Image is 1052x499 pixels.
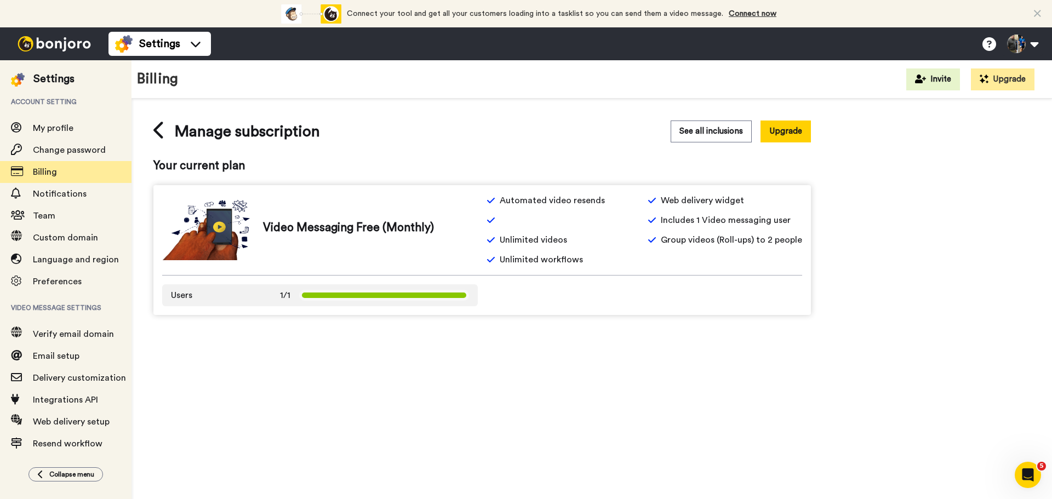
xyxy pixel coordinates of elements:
[263,220,434,236] span: Video Messaging Free (Monthly)
[661,214,791,227] span: Includes 1 Video messaging user
[761,121,811,142] button: Upgrade
[500,194,605,207] span: Automated video resends
[971,68,1034,90] button: Upgrade
[347,10,723,18] span: Connect your tool and get all your customers loading into a tasklist so you can send them a video...
[33,395,98,404] span: Integrations API
[661,233,802,246] span: Group videos (Roll-ups) to 2 people
[28,467,103,481] button: Collapse menu
[1037,462,1046,471] span: 5
[11,73,25,87] img: settings-colored.svg
[661,194,744,207] span: Web delivery widget
[33,146,106,154] span: Change password
[906,68,960,90] button: Invite
[33,374,126,382] span: Delivery customization
[33,211,55,220] span: Team
[33,330,114,339] span: Verify email domain
[33,71,75,87] div: Settings
[33,168,57,176] span: Billing
[162,200,250,260] img: vm-free.png
[33,277,82,286] span: Preferences
[49,470,94,479] span: Collapse menu
[33,233,98,242] span: Custom domain
[281,4,341,24] div: animation
[137,71,178,87] h1: Billing
[115,35,133,53] img: settings-colored.svg
[174,121,320,142] span: Manage subscription
[729,10,776,18] a: Connect now
[153,158,811,174] span: Your current plan
[13,36,95,51] img: bj-logo-header-white.svg
[33,417,110,426] span: Web delivery setup
[500,233,567,246] span: Unlimited videos
[280,289,290,302] span: 1/1
[139,36,180,51] span: Settings
[500,253,583,266] span: Unlimited workflows
[33,352,79,360] span: Email setup
[33,190,87,198] span: Notifications
[33,439,102,448] span: Resend workflow
[671,121,752,142] button: See all inclusions
[33,124,73,133] span: My profile
[171,289,192,302] span: Users
[1015,462,1041,488] iframe: Intercom live chat
[33,255,119,264] span: Language and region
